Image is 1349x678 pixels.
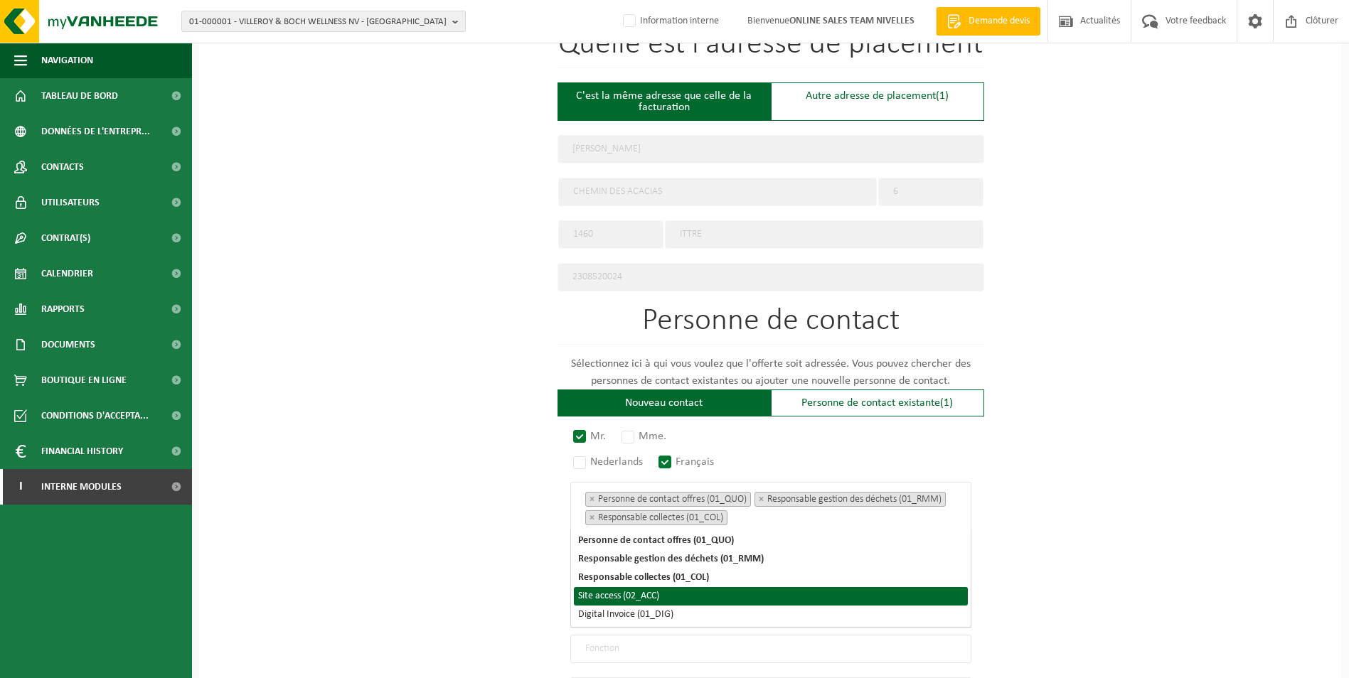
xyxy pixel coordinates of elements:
[558,135,984,163] input: Nom
[574,550,968,569] li: Responsable gestion des déchets (01_RMM)
[570,635,971,663] input: Fonction
[590,515,594,521] span: ×
[41,78,118,114] span: Tableau de bord
[558,29,984,68] h1: Quelle est l'adresse de placement
[619,426,671,446] label: Mme.
[574,587,968,606] li: Site access (02_ACC)
[590,496,594,502] span: ×
[585,492,751,507] li: Personne de contact offres (01_QUO)
[41,149,84,185] span: Contacts
[656,452,718,472] label: Français
[936,90,949,102] span: (1)
[771,82,984,121] div: Autre adresse de placement
[878,178,983,206] input: Numéro
[181,11,466,32] button: 01-000001 - VILLEROY & BOCH WELLNESS NV - [GEOGRAPHIC_DATA]
[755,492,946,507] li: Responsable gestion des déchets (01_RMM)
[41,327,95,362] span: Documents
[574,569,968,587] li: Responsable collectes (01_COL)
[585,510,727,525] li: Responsable collectes (01_COL)
[574,532,968,550] li: Personne de contact offres (01_QUO)
[558,306,984,345] h1: Personne de contact
[965,14,1033,28] span: Demande devis
[620,11,719,32] label: Information interne
[14,469,27,505] span: I
[41,220,90,256] span: Contrat(s)
[41,398,149,434] span: Conditions d'accepta...
[558,355,984,389] p: Sélectionnez ici à qui vous voulez que l'offerte soit adressée. Vous pouvez chercher des personne...
[759,496,764,502] span: ×
[558,389,771,416] div: Nouveau contact
[41,43,93,78] span: Navigation
[665,220,983,249] input: Ville
[189,11,447,33] span: 01-000001 - VILLEROY & BOCH WELLNESS NV - [GEOGRAPHIC_DATA]
[789,16,915,26] strong: ONLINE SALES TEAM NIVELLES
[558,178,877,206] input: Rue
[41,469,122,505] span: Interne modules
[41,362,127,398] span: Boutique en ligne
[41,114,150,149] span: Données de l'entrepr...
[41,434,123,469] span: Financial History
[41,291,85,327] span: Rapports
[558,82,771,121] div: C'est la même adresse que celle de la facturation
[570,426,610,446] label: Mr.
[41,256,93,291] span: Calendrier
[558,220,663,249] input: code postal
[558,263,984,291] input: Unité d'exploitation
[574,606,968,624] li: Digital Invoice (01_DIG)
[940,397,953,409] span: (1)
[936,7,1040,36] a: Demande devis
[771,389,984,416] div: Personne de contact existante
[570,452,647,472] label: Nederlands
[41,185,100,220] span: Utilisateurs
